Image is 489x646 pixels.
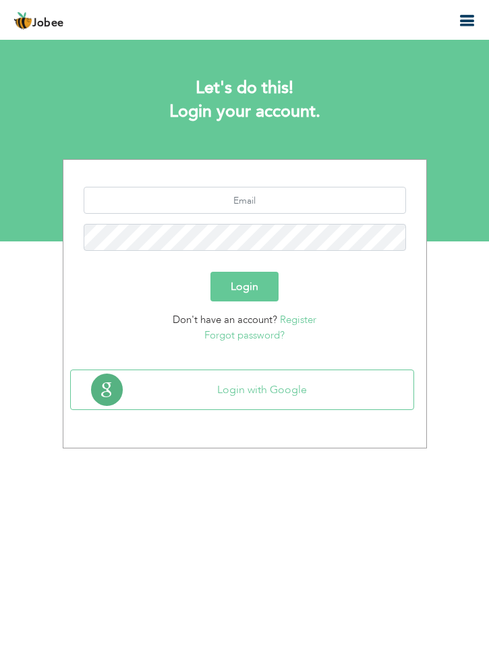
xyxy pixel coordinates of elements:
[280,313,316,326] a: Register
[71,370,413,409] button: Login with Google
[13,11,64,30] a: Jobee
[13,11,32,30] img: jobee.io
[84,187,406,214] input: Email
[32,18,64,29] span: Jobee
[204,328,285,342] a: Forgot password?
[210,272,279,301] button: Login
[83,103,407,120] h1: Login your account.
[83,80,407,96] h2: Let's do this!
[173,313,277,326] span: Don't have an account?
